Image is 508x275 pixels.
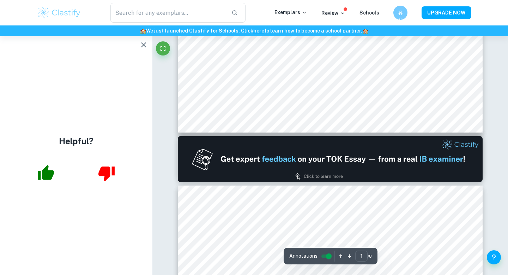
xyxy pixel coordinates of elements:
h6: 유상 [397,9,405,17]
a: here [253,28,264,34]
h4: Helpful? [59,135,93,147]
span: 🏫 [140,28,146,34]
img: Clastify logo [37,6,81,20]
input: Search for any exemplars... [110,3,226,23]
h6: We just launched Clastify for Schools. Click to learn how to become a school partner. [1,27,507,35]
p: Review [321,9,345,17]
p: Exemplars [274,8,307,16]
button: 유상 [393,6,407,20]
span: 🏫 [362,28,368,34]
button: Help and Feedback [487,250,501,264]
button: UPGRADE NOW [422,6,471,19]
a: Schools [359,10,379,16]
span: Annotations [289,252,317,260]
img: Ad [178,136,483,182]
button: Fullscreen [156,41,170,55]
span: / 8 [368,253,372,259]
